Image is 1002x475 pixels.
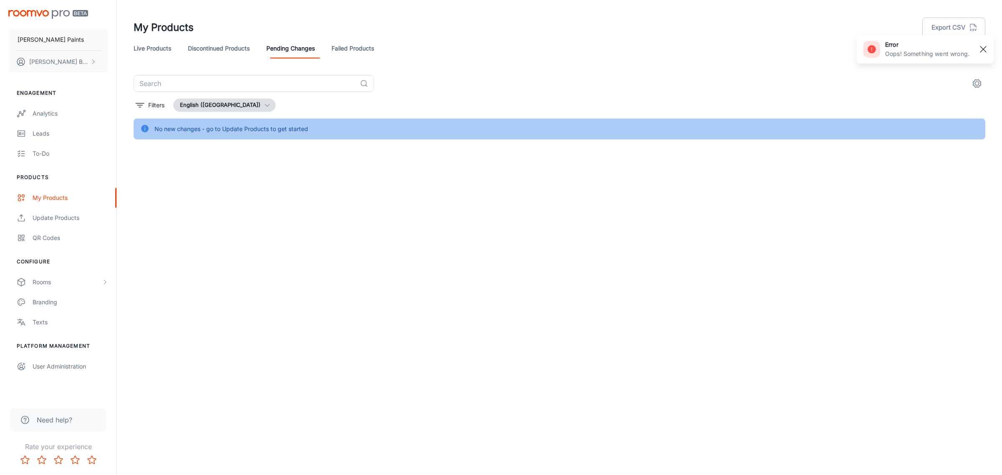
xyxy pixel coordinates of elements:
img: Roomvo PRO Beta [8,10,88,19]
button: settings [969,75,985,92]
p: Filters [148,101,164,110]
h6: error [885,40,969,49]
a: Live Products [134,38,171,58]
p: Oops! Something went wrong. [885,49,969,58]
button: English ([GEOGRAPHIC_DATA]) [173,99,276,112]
div: Leads [33,129,108,138]
h1: My Products [134,20,194,35]
a: Discontinued Products [188,38,250,58]
button: Export CSV [922,18,985,38]
input: Search [134,75,357,92]
p: [PERSON_NAME] Broglia [29,57,88,66]
div: No new changes - go to Update Products to get started [154,121,308,137]
a: Failed Products [331,38,374,58]
div: To-do [33,149,108,158]
p: [PERSON_NAME] Paints [18,35,84,44]
button: filter [134,99,167,112]
button: [PERSON_NAME] Broglia [8,51,108,73]
a: Pending Changes [266,38,315,58]
div: Analytics [33,109,108,118]
button: [PERSON_NAME] Paints [8,29,108,51]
